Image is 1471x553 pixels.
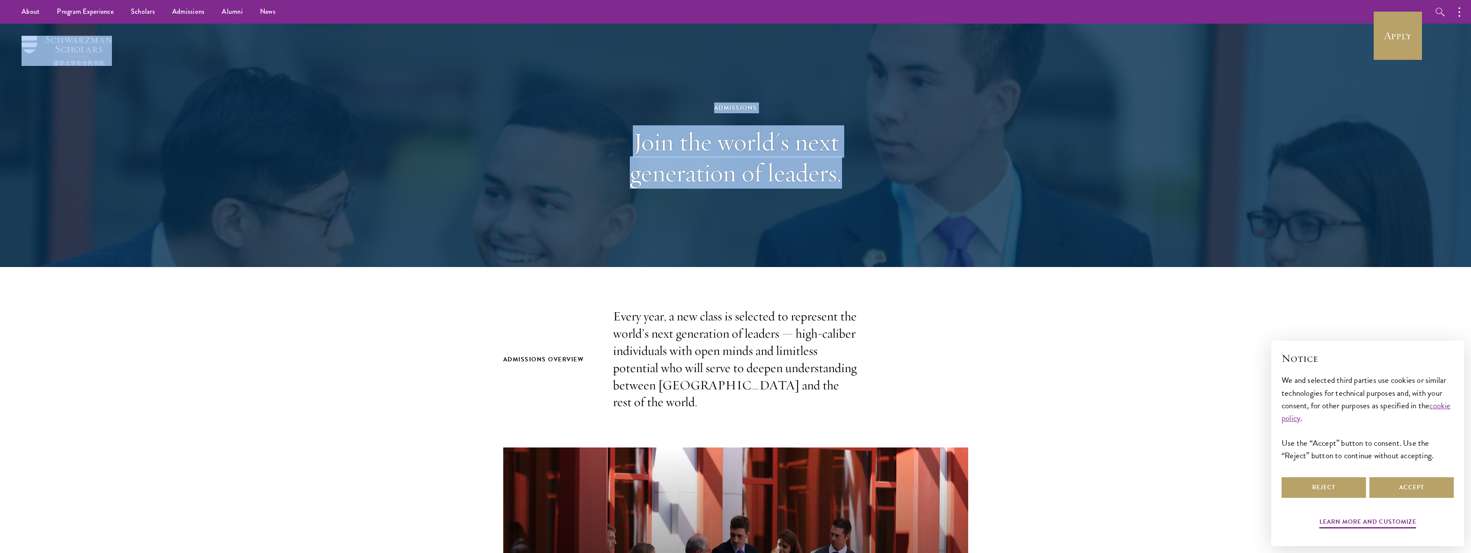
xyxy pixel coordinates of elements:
[1282,477,1366,498] button: Reject
[503,354,596,365] h2: Admissions Overview
[587,103,884,113] div: Admissions
[1282,351,1454,366] h2: Notice
[1319,516,1416,530] button: Learn more and customize
[22,36,112,66] img: Schwarzman Scholars
[1282,374,1454,461] div: We and selected third parties use cookies or similar technologies for technical purposes and, wit...
[613,308,858,411] p: Every year, a new class is selected to represent the world’s next generation of leaders — high-ca...
[1374,12,1422,60] a: Apply
[1282,399,1451,424] a: cookie policy
[1369,477,1454,498] button: Accept
[587,126,884,188] h1: Join the world's next generation of leaders.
